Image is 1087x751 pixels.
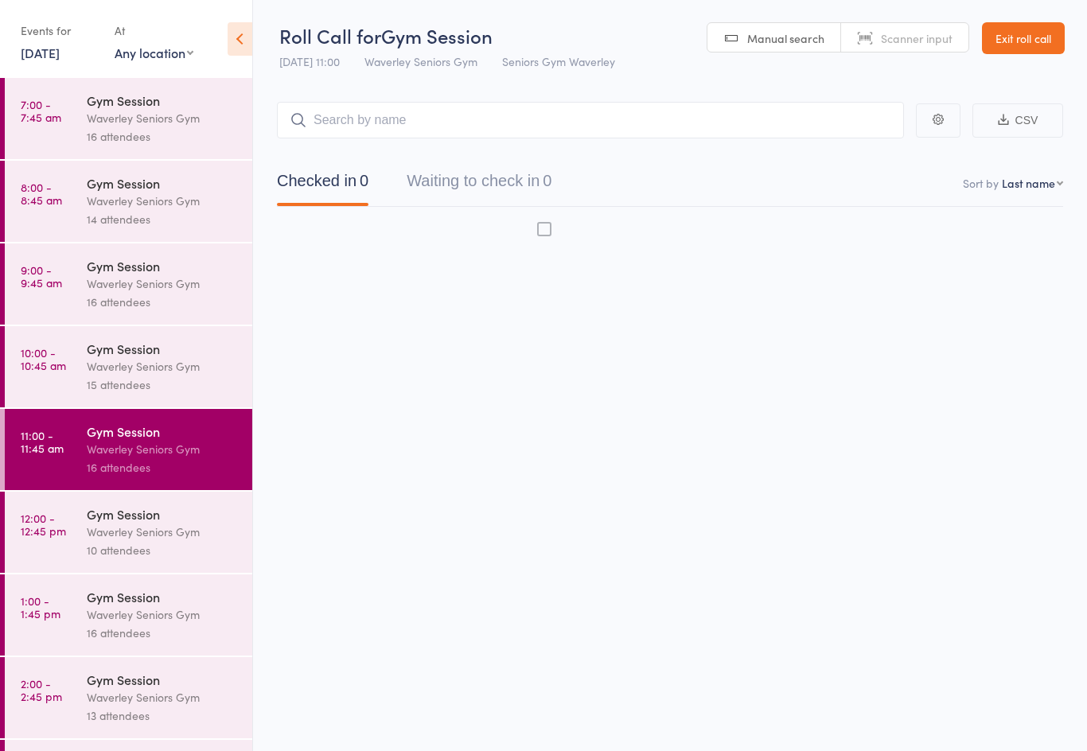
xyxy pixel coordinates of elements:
span: Manual search [747,30,824,46]
span: Scanner input [881,30,953,46]
div: 13 attendees [87,706,239,725]
time: 9:00 - 9:45 am [21,263,62,289]
input: Search by name [277,102,904,138]
a: Exit roll call [982,22,1065,54]
time: 10:00 - 10:45 am [21,346,66,372]
div: 16 attendees [87,624,239,642]
a: 1:00 -1:45 pmGym SessionWaverley Seniors Gym16 attendees [5,574,252,656]
button: CSV [972,103,1063,138]
div: At [115,18,193,44]
a: 9:00 -9:45 amGym SessionWaverley Seniors Gym16 attendees [5,243,252,325]
div: Gym Session [87,671,239,688]
a: 10:00 -10:45 amGym SessionWaverley Seniors Gym15 attendees [5,326,252,407]
div: Gym Session [87,340,239,357]
div: Waverley Seniors Gym [87,192,239,210]
div: Waverley Seniors Gym [87,357,239,375]
div: Waverley Seniors Gym [87,274,239,293]
button: Checked in0 [277,164,368,206]
span: Waverley Seniors Gym [364,53,477,69]
a: 2:00 -2:45 pmGym SessionWaverley Seniors Gym13 attendees [5,657,252,738]
div: 0 [543,172,551,189]
div: 16 attendees [87,458,239,477]
a: [DATE] [21,44,60,61]
div: 10 attendees [87,541,239,559]
div: Gym Session [87,174,239,192]
span: Roll Call for [279,22,381,49]
div: 0 [360,172,368,189]
div: Gym Session [87,588,239,605]
a: 7:00 -7:45 amGym SessionWaverley Seniors Gym16 attendees [5,78,252,159]
a: 11:00 -11:45 amGym SessionWaverley Seniors Gym16 attendees [5,409,252,490]
span: [DATE] 11:00 [279,53,340,69]
time: 1:00 - 1:45 pm [21,594,60,620]
div: 14 attendees [87,210,239,228]
div: Any location [115,44,193,61]
div: Gym Session [87,505,239,523]
div: Waverley Seniors Gym [87,605,239,624]
time: 8:00 - 8:45 am [21,181,62,206]
div: Gym Session [87,422,239,440]
div: Waverley Seniors Gym [87,440,239,458]
time: 11:00 - 11:45 am [21,429,64,454]
span: Gym Session [381,22,493,49]
div: 15 attendees [87,375,239,394]
div: Waverley Seniors Gym [87,109,239,127]
div: Waverley Seniors Gym [87,523,239,541]
span: Seniors Gym Waverley [502,53,615,69]
div: Events for [21,18,99,44]
time: 7:00 - 7:45 am [21,98,61,123]
button: Waiting to check in0 [407,164,551,206]
div: Waverley Seniors Gym [87,688,239,706]
a: 8:00 -8:45 amGym SessionWaverley Seniors Gym14 attendees [5,161,252,242]
time: 2:00 - 2:45 pm [21,677,62,702]
div: Last name [1002,175,1055,191]
div: Gym Session [87,91,239,109]
label: Sort by [963,175,999,191]
div: 16 attendees [87,127,239,146]
div: 16 attendees [87,293,239,311]
div: Gym Session [87,257,239,274]
a: 12:00 -12:45 pmGym SessionWaverley Seniors Gym10 attendees [5,492,252,573]
time: 12:00 - 12:45 pm [21,512,66,537]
